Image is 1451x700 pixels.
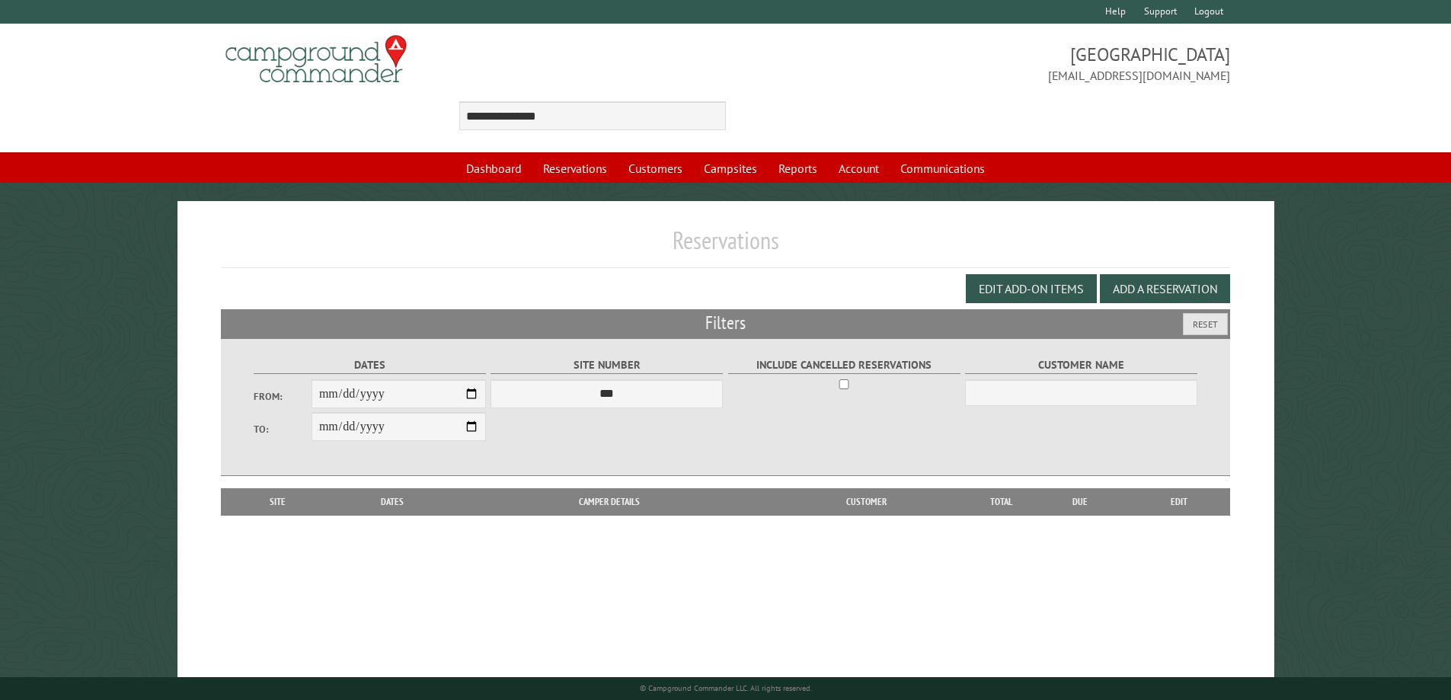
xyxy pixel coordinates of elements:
img: Campground Commander [221,30,411,89]
th: Camper Details [458,488,761,516]
label: Customer Name [965,356,1197,374]
span: [GEOGRAPHIC_DATA] [EMAIL_ADDRESS][DOMAIN_NAME] [726,42,1231,85]
th: Edit [1128,488,1231,516]
th: Customer [761,488,971,516]
label: To: [254,422,312,436]
a: Reservations [534,154,616,183]
th: Total [971,488,1032,516]
a: Account [829,154,888,183]
a: Customers [619,154,692,183]
small: © Campground Commander LLC. All rights reserved. [640,683,812,693]
th: Site [229,488,328,516]
th: Dates [328,488,458,516]
a: Communications [891,154,994,183]
label: Site Number [491,356,723,374]
th: Due [1032,488,1128,516]
button: Add a Reservation [1100,274,1230,303]
label: Include Cancelled Reservations [728,356,960,374]
h1: Reservations [221,225,1231,267]
a: Dashboard [457,154,531,183]
a: Reports [769,154,826,183]
button: Reset [1183,313,1228,335]
h2: Filters [221,309,1231,338]
label: From: [254,389,312,404]
a: Campsites [695,154,766,183]
label: Dates [254,356,486,374]
button: Edit Add-on Items [966,274,1097,303]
